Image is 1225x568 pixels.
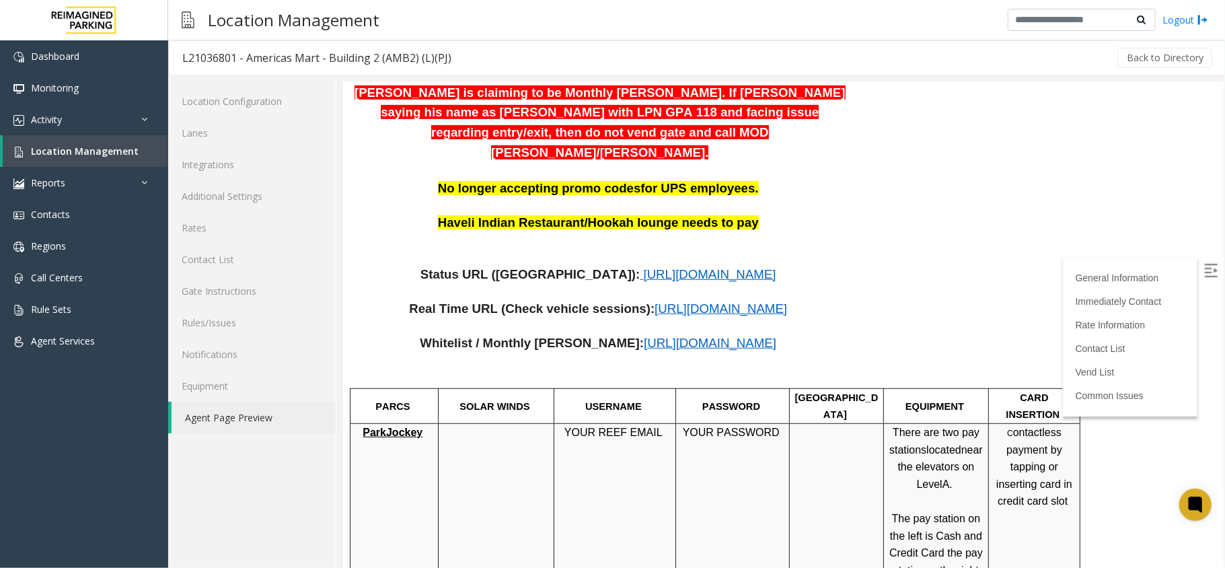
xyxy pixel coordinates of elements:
a: ParkJockey [20,345,79,356]
div: L21036801 - Americas Mart - Building 2 (AMB2) (L)(PJ) [182,49,451,67]
span: for UPS employees. [297,99,415,113]
span: Whitelist / Monthly [PERSON_NAME]: [77,254,301,268]
a: Gate Instructions [168,275,336,307]
a: Location Configuration [168,85,336,117]
span: on the right is credit card only [550,483,636,511]
span: Call Centers [31,271,83,284]
img: 'icon' [13,305,24,316]
span: Dashboard [31,50,79,63]
a: Contact List [168,244,336,275]
a: Logout [1162,13,1208,27]
button: Back to Directory [1118,48,1212,68]
span: PARCS [32,319,67,330]
span: Haveli Indian Restaurant/Hookah lounge needs to pay [95,133,416,147]
a: Rates [168,212,336,244]
span: CARD INSERTION [663,310,717,339]
img: 'icon' [13,273,24,284]
a: General Information [733,190,816,201]
span: Regions [31,240,66,252]
a: Rate Information [733,238,803,248]
img: 'icon' [13,83,24,94]
a: [URL][DOMAIN_NAME] [301,256,433,267]
span: Agent Services [31,334,95,347]
a: Additional Settings [168,180,336,212]
img: 'icon' [13,147,24,157]
span: YOUR REEF EMAIL [221,345,320,356]
img: pageIcon [182,3,194,36]
span: [URL][DOMAIN_NAME] [301,254,433,268]
span: located [583,362,618,374]
a: Agent Page Preview [172,402,336,433]
img: Open/Close Sidebar Menu [861,182,875,195]
span: USERNAME [242,319,299,330]
span: C [664,347,670,356]
span: Status URL ([GEOGRAPHIC_DATA]): [77,185,297,199]
a: Location Management [3,135,168,167]
span: SOLAR WINDS [116,319,186,330]
a: [URL][DOMAIN_NAME] [311,221,444,233]
span: PASSWORD [359,319,417,330]
a: Vend List [733,285,772,295]
span: Location Management [31,145,139,157]
span: The pay station on the left is Cash and Credit Card the pay station [546,431,640,494]
span: ontactless payment by tapping or inserting card in credit card slot [653,345,729,425]
a: [URL][DOMAIN_NAME] [301,187,433,199]
h3: Location Management [201,3,386,36]
a: Rules/Issues [168,307,336,339]
span: There are two pay stations [546,345,636,374]
span: A. [599,396,609,408]
span: YOUR PASSWORD [340,345,437,356]
img: 'icon' [13,115,24,126]
a: Equipment [168,370,336,402]
span: [GEOGRAPHIC_DATA] [452,310,535,339]
a: Contact List [733,261,782,272]
a: Lanes [168,117,336,149]
span: EQUIPMENT [562,319,621,330]
span: Contacts [31,208,70,221]
span: No longer accepting promo codes [95,99,298,113]
a: Common Issues [733,308,801,319]
a: Immediately Contact [733,214,819,225]
img: 'icon' [13,52,24,63]
span: Rule Sets [31,303,71,316]
img: 'icon' [13,242,24,252]
span: near the elevators on Level [555,362,640,408]
img: logout [1197,13,1208,27]
span: [URL][DOMAIN_NAME] [301,185,433,199]
img: 'icon' [13,178,24,189]
span: Real Time URL (Check vehicle sessions): [66,219,311,234]
span: Reports [31,176,65,189]
a: Integrations [168,149,336,180]
span: Monitoring [31,81,79,94]
span: [URL][DOMAIN_NAME] [311,219,444,234]
a: Notifications [168,339,336,370]
img: 'icon' [13,336,24,347]
span: Activity [31,113,62,126]
img: 'icon' [13,210,24,221]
